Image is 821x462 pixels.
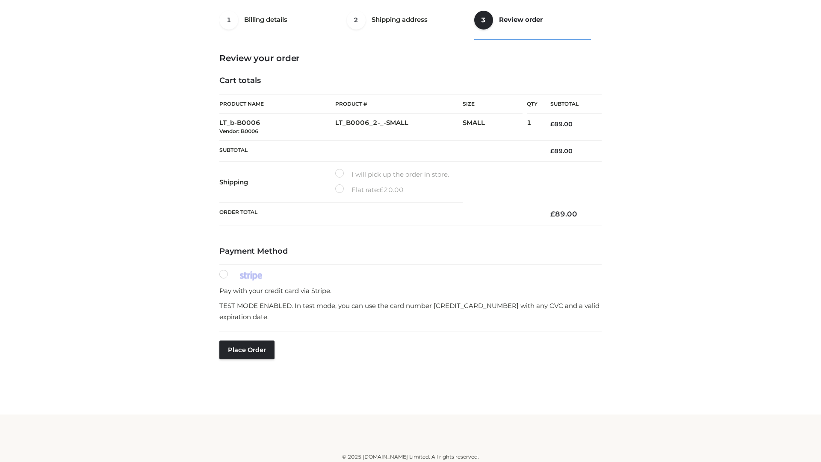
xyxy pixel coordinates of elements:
label: Flat rate: [335,184,404,195]
div: © 2025 [DOMAIN_NAME] Limited. All rights reserved. [127,453,694,461]
p: TEST MODE ENABLED. In test mode, you can use the card number [CREDIT_CARD_NUMBER] with any CVC an... [219,300,602,322]
th: Size [463,95,523,114]
h3: Review your order [219,53,602,63]
td: 1 [527,114,537,141]
span: £ [550,147,554,155]
th: Shipping [219,162,335,203]
h4: Cart totals [219,76,602,86]
span: £ [550,120,554,128]
bdi: 89.00 [550,210,577,218]
bdi: 89.00 [550,147,573,155]
label: I will pick up the order in store. [335,169,449,180]
th: Subtotal [219,140,537,161]
th: Product Name [219,94,335,114]
th: Qty [527,94,537,114]
span: £ [379,186,384,194]
bdi: 89.00 [550,120,573,128]
h4: Payment Method [219,247,602,256]
p: Pay with your credit card via Stripe. [219,285,602,296]
th: Subtotal [537,95,602,114]
small: Vendor: B0006 [219,128,258,134]
th: Product # [335,94,463,114]
td: LT_B0006_2-_-SMALL [335,114,463,141]
th: Order Total [219,203,537,225]
span: £ [550,210,555,218]
td: SMALL [463,114,527,141]
button: Place order [219,341,275,359]
bdi: 20.00 [379,186,404,194]
td: LT_b-B0006 [219,114,335,141]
